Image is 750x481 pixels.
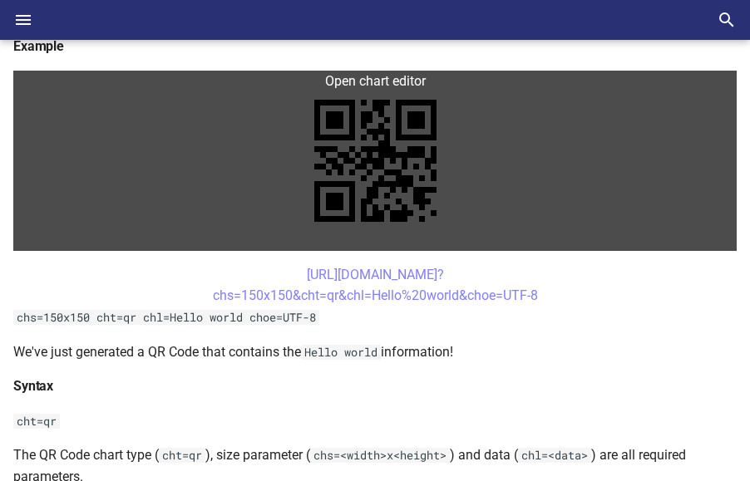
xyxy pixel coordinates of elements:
code: cht=qr [159,448,205,463]
a: [URL][DOMAIN_NAME]?chs=150x150&cht=qr&chl=Hello%20world&choe=UTF-8 [213,267,538,304]
p: We've just generated a QR Code that contains the information! [13,341,737,363]
h4: Example [13,36,737,57]
code: chs=150x150 cht=qr chl=Hello world choe=UTF-8 [13,310,319,325]
h4: Syntax [13,375,737,397]
code: cht=qr [13,414,60,429]
code: chl=<data> [518,448,591,463]
code: chs=<width>x<height> [310,448,450,463]
code: Hello world [301,345,381,360]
